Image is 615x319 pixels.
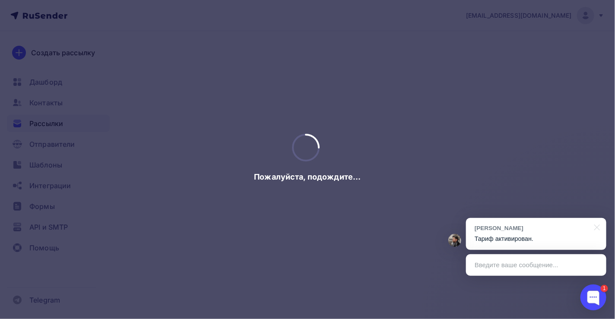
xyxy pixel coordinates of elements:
[254,172,361,182] span: Пожалуйста, подождите...
[466,254,606,276] div: Введите ваше сообщение...
[601,285,608,292] div: 1
[448,234,461,247] img: Александр
[475,234,598,243] p: Тариф активирован.
[475,224,589,232] div: [PERSON_NAME]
